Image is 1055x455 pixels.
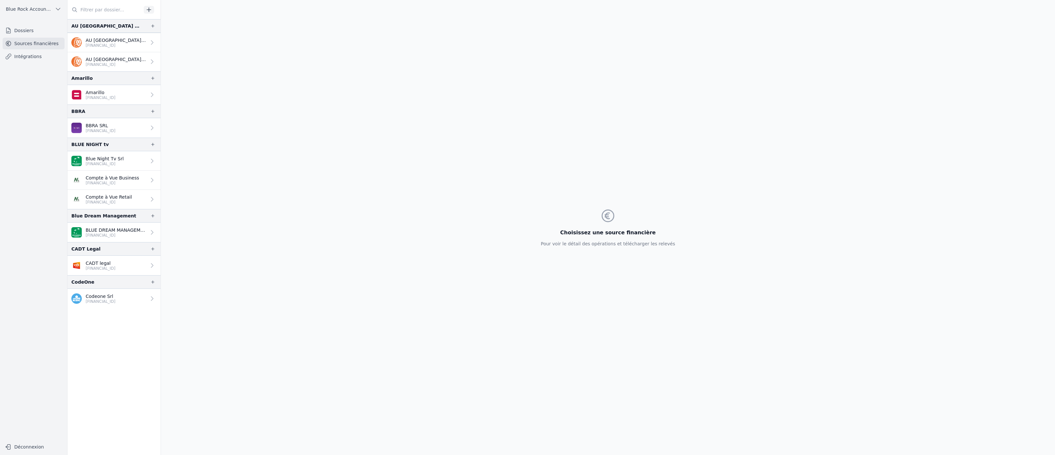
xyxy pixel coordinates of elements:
p: [FINANCIAL_ID] [86,161,124,166]
div: AU [GEOGRAPHIC_DATA] SA [71,22,140,30]
a: Intégrations [3,51,65,62]
p: [FINANCIAL_ID] [86,200,132,205]
p: Amarillo [86,89,115,96]
p: Compte à Vue Retail [86,194,132,200]
input: Filtrer par dossier... [67,4,141,16]
p: BBRA SRL [86,122,115,129]
img: BEOBANK_CTBKBEBX.png [71,123,82,133]
img: BNP_BE_BUSINESS_GEBABEBB.png [71,156,82,166]
a: CADT legal [FINANCIAL_ID] [67,256,161,275]
img: NAGELMACKERS_BNAGBEBBXXX.png [71,175,82,185]
p: [FINANCIAL_ID] [86,180,139,186]
a: Compte à Vue Retail [FINANCIAL_ID] [67,190,161,209]
p: [FINANCIAL_ID] [86,128,115,133]
a: Amarillo [FINANCIAL_ID] [67,85,161,105]
p: Codeone Srl [86,293,115,300]
div: BLUE NIGHT tv [71,141,109,148]
button: Blue Rock Accounting [3,4,65,14]
img: ing.png [71,56,82,67]
a: Codeone Srl [FINANCIAL_ID] [67,289,161,308]
p: Blue Night Tv Srl [86,155,124,162]
div: Blue Dream Management [71,212,136,220]
a: Sources financières [3,38,65,49]
div: BBRA [71,107,85,115]
p: [FINANCIAL_ID] [86,62,146,67]
p: [FINANCIAL_ID] [86,233,146,238]
img: ing.png [71,37,82,48]
a: Dossiers [3,25,65,36]
img: NAGELMACKERS_BNAGBEBBXXX.png [71,194,82,204]
p: AU [GEOGRAPHIC_DATA] SA [86,37,146,43]
a: AU [GEOGRAPHIC_DATA] SA [FINANCIAL_ID] [67,33,161,52]
p: BLUE DREAM MANAGEMENT SRL [86,227,146,233]
div: CADT Legal [71,245,101,253]
p: CADT legal [86,260,115,266]
a: BBRA SRL [FINANCIAL_ID] [67,118,161,138]
p: [FINANCIAL_ID] [86,266,115,271]
p: [FINANCIAL_ID] [86,299,115,304]
a: BLUE DREAM MANAGEMENT SRL [FINANCIAL_ID] [67,223,161,242]
img: VDK_VDSPBE22XXX.png [71,260,82,271]
a: AU [GEOGRAPHIC_DATA] SA [FINANCIAL_ID] [67,52,161,71]
span: Blue Rock Accounting [6,6,52,12]
img: BNP_BE_BUSINESS_GEBABEBB.png [71,227,82,238]
button: Déconnexion [3,442,65,452]
a: Blue Night Tv Srl [FINANCIAL_ID] [67,151,161,171]
p: Compte à Vue Business [86,175,139,181]
p: AU [GEOGRAPHIC_DATA] SA [86,56,146,63]
p: [FINANCIAL_ID] [86,43,146,48]
div: CodeOne [71,278,94,286]
div: Amarillo [71,74,93,82]
p: [FINANCIAL_ID] [86,95,115,100]
img: belfius.png [71,90,82,100]
h3: Choisissez une source financière [541,229,675,237]
a: Compte à Vue Business [FINANCIAL_ID] [67,171,161,190]
p: Pour voir le détail des opérations et télécharger les relevés [541,240,675,247]
img: kbc.png [71,293,82,304]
